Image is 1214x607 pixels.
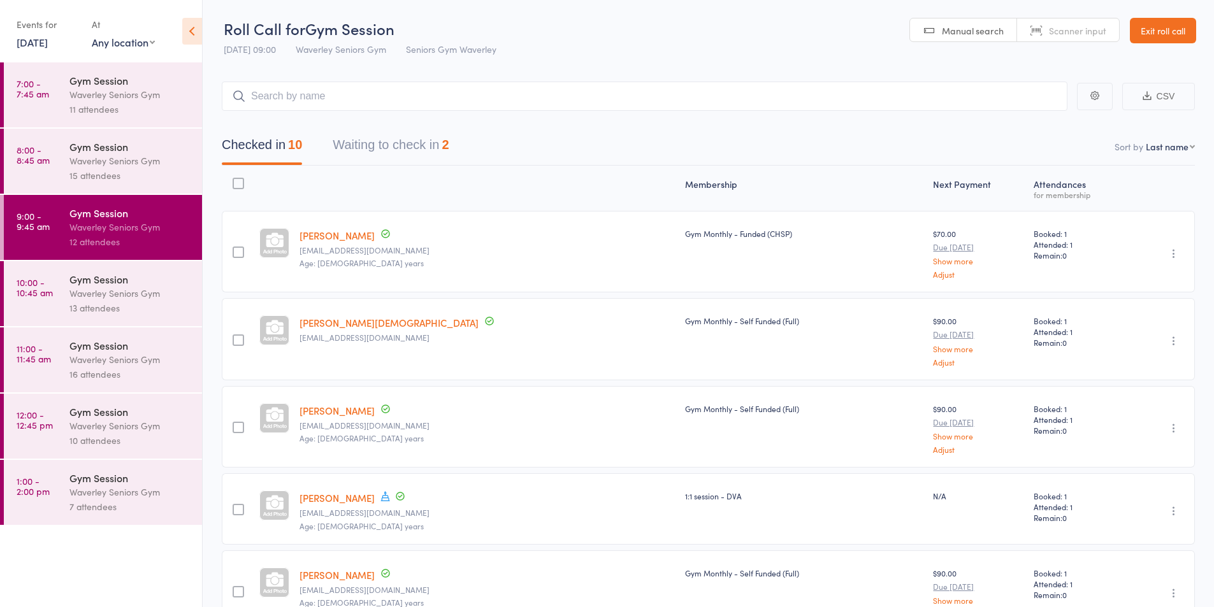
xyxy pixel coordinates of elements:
div: Waverley Seniors Gym [69,220,191,234]
span: Booked: 1 [1034,315,1122,326]
div: Next Payment [928,171,1028,205]
div: Gym Session [69,206,191,220]
div: Waverley Seniors Gym [69,485,191,499]
input: Search by name [222,82,1067,111]
div: 12 attendees [69,234,191,249]
div: Last name [1146,140,1189,153]
a: [DATE] [17,35,48,49]
div: 10 [288,138,302,152]
div: Waverley Seniors Gym [69,154,191,168]
span: 0 [1062,589,1067,600]
span: Booked: 1 [1034,568,1122,578]
div: Gym Session [69,404,191,418]
span: Attended: 1 [1034,414,1122,425]
span: Remain: [1034,425,1122,436]
a: 12:00 -12:45 pmGym SessionWaverley Seniors Gym10 attendees [4,394,202,459]
div: Gym Monthly - Self Funded (Full) [685,568,923,578]
div: Gym Session [69,471,191,485]
div: Gym Monthly - Self Funded (Full) [685,403,923,414]
time: 7:00 - 7:45 am [17,78,49,99]
small: davidhoenig@optusnet.com.au [300,508,675,517]
div: Events for [17,14,79,35]
div: 1:1 session - DVA [685,490,923,501]
div: 10 attendees [69,433,191,448]
label: Sort by [1115,140,1143,153]
span: Attended: 1 [1034,326,1122,337]
div: 7 attendees [69,499,191,514]
div: Waverley Seniors Gym [69,352,191,367]
a: Adjust [933,270,1023,278]
div: 2 [442,138,449,152]
span: Remain: [1034,337,1122,348]
div: N/A [933,490,1023,501]
a: Show more [933,596,1023,604]
span: Attended: 1 [1034,578,1122,589]
time: 8:00 - 8:45 am [17,145,50,165]
div: 13 attendees [69,301,191,315]
a: [PERSON_NAME] [300,229,375,242]
a: Adjust [933,358,1023,366]
a: 7:00 -7:45 amGym SessionWaverley Seniors Gym11 attendees [4,62,202,127]
span: Remain: [1034,250,1122,261]
a: Adjust [933,445,1023,453]
a: 10:00 -10:45 amGym SessionWaverley Seniors Gym13 attendees [4,261,202,326]
a: 11:00 -11:45 amGym SessionWaverley Seniors Gym16 attendees [4,327,202,392]
span: Booked: 1 [1034,228,1122,239]
span: Remain: [1034,589,1122,600]
div: 16 attendees [69,367,191,382]
div: $90.00 [933,315,1023,366]
span: Attended: 1 [1034,239,1122,250]
a: [PERSON_NAME][DEMOGRAPHIC_DATA] [300,316,479,329]
button: CSV [1122,83,1195,110]
span: Age: [DEMOGRAPHIC_DATA] years [300,257,424,268]
span: Age: [DEMOGRAPHIC_DATA] years [300,432,424,443]
div: Atten­dances [1029,171,1127,205]
span: Attended: 1 [1034,501,1122,512]
small: Due [DATE] [933,330,1023,339]
div: for membership [1034,190,1122,199]
div: Membership [680,171,928,205]
span: Roll Call for [224,18,305,39]
div: Gym Session [69,73,191,87]
a: Show more [933,432,1023,440]
a: Show more [933,345,1023,353]
small: Due [DATE] [933,582,1023,591]
a: 8:00 -8:45 amGym SessionWaverley Seniors Gym15 attendees [4,129,202,194]
span: Booked: 1 [1034,490,1122,501]
small: jaichristiante@optusnet.com.au [300,333,675,342]
div: $90.00 [933,403,1023,453]
div: 11 attendees [69,102,191,117]
button: Checked in10 [222,131,302,165]
small: Due [DATE] [933,418,1023,427]
span: 0 [1062,337,1067,348]
div: At [92,14,155,35]
div: Gym Session [69,139,191,154]
small: belindaldunbar@gmail.com [300,421,675,430]
div: Waverley Seniors Gym [69,87,191,102]
a: [PERSON_NAME] [300,568,375,582]
div: Gym Session [69,338,191,352]
div: Waverley Seniors Gym [69,286,191,301]
div: 15 attendees [69,168,191,183]
a: 1:00 -2:00 pmGym SessionWaverley Seniors Gym7 attendees [4,460,202,525]
span: Age: [DEMOGRAPHIC_DATA] years [300,520,424,531]
time: 11:00 - 11:45 am [17,343,51,364]
time: 12:00 - 12:45 pm [17,410,53,430]
span: [DATE] 09:00 [224,43,276,55]
span: Booked: 1 [1034,403,1122,414]
span: 0 [1062,425,1067,436]
span: Gym Session [305,18,394,39]
a: Exit roll call [1130,18,1196,43]
span: Remain: [1034,512,1122,523]
span: Scanner input [1049,24,1106,37]
time: 10:00 - 10:45 am [17,277,53,297]
a: Show more [933,257,1023,265]
button: Waiting to check in2 [333,131,449,165]
time: 9:00 - 9:45 am [17,211,50,231]
span: Waverley Seniors Gym [296,43,386,55]
span: Seniors Gym Waverley [406,43,496,55]
span: 0 [1062,512,1067,523]
small: morriea341@gmail.com [300,246,675,255]
div: Waverley Seniors Gym [69,418,191,433]
div: Any location [92,35,155,49]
